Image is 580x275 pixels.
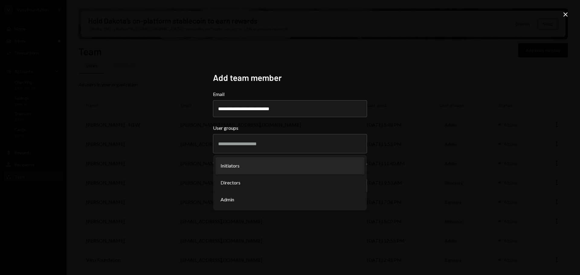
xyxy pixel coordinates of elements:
div: View only Access [213,161,249,168]
li: Directors [216,174,364,191]
label: Email [213,91,367,98]
li: Admin [216,191,364,208]
label: User groups [213,124,367,132]
li: Initiators [216,157,364,174]
h2: Add team member [213,72,367,84]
